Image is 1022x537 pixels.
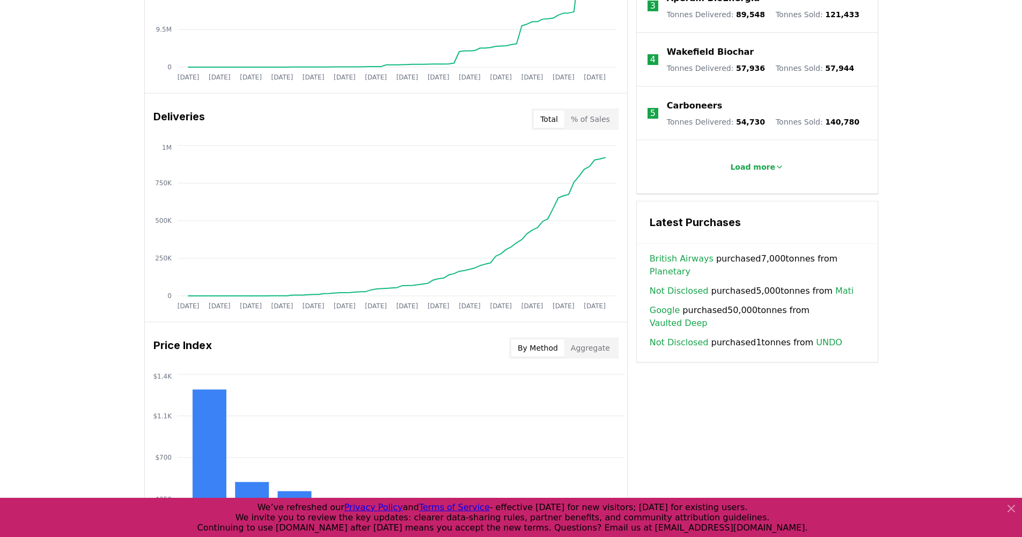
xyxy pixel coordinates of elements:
h3: Deliveries [153,108,205,130]
button: By Method [511,339,564,357]
tspan: [DATE] [240,74,262,81]
a: Wakefield Biochar [667,46,754,59]
tspan: 0 [167,292,172,300]
a: Google [650,304,680,317]
span: purchased 50,000 tonnes from [650,304,865,330]
span: purchased 7,000 tonnes from [650,252,865,278]
tspan: [DATE] [427,74,449,81]
tspan: [DATE] [553,302,575,310]
tspan: [DATE] [271,74,293,81]
tspan: [DATE] [271,302,293,310]
a: Not Disclosed [650,336,709,349]
p: Tonnes Delivered : [667,63,765,74]
span: 57,936 [736,64,765,72]
p: Load more [730,162,775,172]
tspan: [DATE] [584,74,606,81]
tspan: [DATE] [334,302,356,310]
tspan: 1M [162,144,172,151]
tspan: [DATE] [302,302,324,310]
tspan: [DATE] [553,74,575,81]
p: Tonnes Delivered : [667,117,765,127]
span: 121,433 [825,10,859,19]
tspan: [DATE] [396,74,418,81]
p: 4 [650,53,656,66]
tspan: $1.1K [153,412,172,420]
tspan: [DATE] [427,302,449,310]
tspan: $350 [155,496,172,503]
button: Total [534,111,564,128]
tspan: [DATE] [208,302,230,310]
tspan: [DATE] [459,74,481,81]
span: 54,730 [736,118,765,126]
a: Not Disclosed [650,285,709,297]
button: % of Sales [564,111,616,128]
p: Tonnes Sold : [776,9,859,20]
a: Mati [835,285,854,297]
tspan: 250K [155,255,172,262]
tspan: 0 [167,63,172,71]
button: Aggregate [564,339,616,357]
h3: Latest Purchases [650,214,865,230]
tspan: [DATE] [459,302,481,310]
tspan: [DATE] [490,74,512,81]
tspan: [DATE] [334,74,356,81]
tspan: [DATE] [396,302,418,310]
p: Tonnes Delivered : [667,9,765,20]
tspan: [DATE] [365,302,387,310]
a: Carboneers [667,99,722,112]
p: Tonnes Sold : [776,117,859,127]
tspan: $700 [155,454,172,461]
tspan: [DATE] [521,74,543,81]
tspan: [DATE] [302,74,324,81]
p: 5 [650,107,656,120]
a: UNDO [816,336,842,349]
tspan: [DATE] [521,302,543,310]
span: 140,780 [825,118,859,126]
span: purchased 5,000 tonnes from [650,285,854,297]
a: Planetary [650,265,690,278]
a: British Airways [650,252,714,265]
tspan: [DATE] [177,302,199,310]
span: 57,944 [825,64,854,72]
tspan: [DATE] [208,74,230,81]
tspan: [DATE] [584,302,606,310]
tspan: [DATE] [490,302,512,310]
h3: Price Index [153,337,212,359]
tspan: $1.4K [153,373,172,380]
span: 89,548 [736,10,765,19]
a: Vaulted Deep [650,317,708,330]
tspan: [DATE] [177,74,199,81]
tspan: 500K [155,217,172,224]
p: Tonnes Sold : [776,63,854,74]
button: Load more [722,156,792,178]
tspan: [DATE] [240,302,262,310]
tspan: 750K [155,179,172,187]
tspan: 9.5M [156,26,171,33]
span: purchased 1 tonnes from [650,336,842,349]
tspan: [DATE] [365,74,387,81]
